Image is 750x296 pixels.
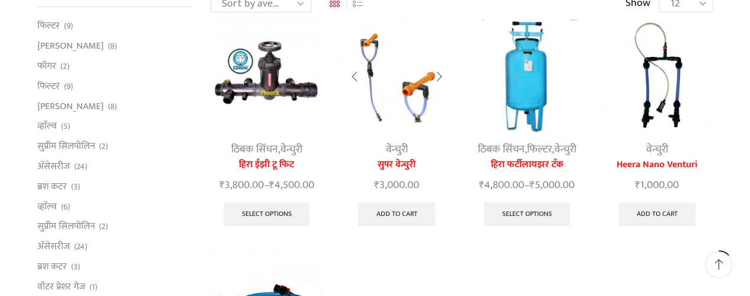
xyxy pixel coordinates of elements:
div: , , [471,142,583,158]
bdi: 4,500.00 [269,176,314,194]
bdi: 3,800.00 [219,176,264,194]
span: (9) [64,81,73,93]
a: सुप्रीम सिलपोलिन [37,136,95,157]
bdi: 5,000.00 [529,176,575,194]
span: (8) [108,40,117,52]
a: ठिबक सिंचन [477,141,524,158]
span: ₹ [529,176,535,194]
bdi: 1,000.00 [635,176,679,194]
a: वेन्चुरी [554,141,576,158]
span: (5) [61,120,70,132]
span: (24) [74,161,87,173]
img: Heera Super Venturi [340,20,452,132]
a: फिल्टर [526,141,551,158]
span: (1) [90,281,97,293]
a: फिल्टर [37,76,60,96]
span: (2) [60,61,69,72]
a: अ‍ॅसेसरीज [37,156,70,176]
bdi: 3,000.00 [374,176,419,194]
a: व्हाॅल्व [37,116,57,136]
span: – [210,177,323,193]
a: अ‍ॅसेसरीज [37,237,70,257]
a: Add to cart: “Heera Nano Venturi” [618,202,696,226]
span: ₹ [374,176,379,194]
span: (2) [99,141,108,152]
a: वेन्चुरी [646,141,668,158]
img: Heera Nano Venturi [601,20,713,132]
a: हिरा फर्टीलायझर टँक [471,158,583,172]
span: (6) [61,201,70,213]
a: सुपर वेन्चुरी [340,158,452,172]
span: (3) [71,181,80,193]
img: Heera Fertilizer Tank [471,20,583,132]
span: – [471,177,583,193]
span: (3) [71,261,80,273]
span: (2) [99,221,108,233]
span: ₹ [635,176,640,194]
span: ₹ [269,176,275,194]
a: हिरा ईझी टू फिट [210,158,323,172]
span: ₹ [219,176,225,194]
a: वेन्चुरी [386,141,408,158]
a: फॉगर [37,56,56,77]
span: (9) [64,20,73,32]
a: फिल्टर [37,19,60,36]
a: वेन्चुरी [280,141,302,158]
a: [PERSON_NAME] [37,36,104,56]
span: (24) [74,241,87,253]
span: (8) [108,101,117,113]
a: ब्रश कटर [37,176,67,196]
a: Select options for “हिरा फर्टीलायझर टँक” [484,202,570,226]
span: ₹ [479,176,484,194]
bdi: 4,800.00 [479,176,524,194]
a: [PERSON_NAME] [37,96,104,116]
a: Select options for “हिरा ईझी टू फिट” [224,202,310,226]
a: ठिबक सिंचन [231,141,278,158]
a: Add to cart: “सुपर वेन्चुरी” [358,202,436,226]
a: Heera Nano Venturi [601,158,713,172]
div: , [210,142,323,158]
img: Heera Easy To Fit Set [210,20,323,132]
a: सुप्रीम सिलपोलिन [37,217,95,237]
a: व्हाॅल्व [37,196,57,217]
a: ब्रश कटर [37,256,67,276]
